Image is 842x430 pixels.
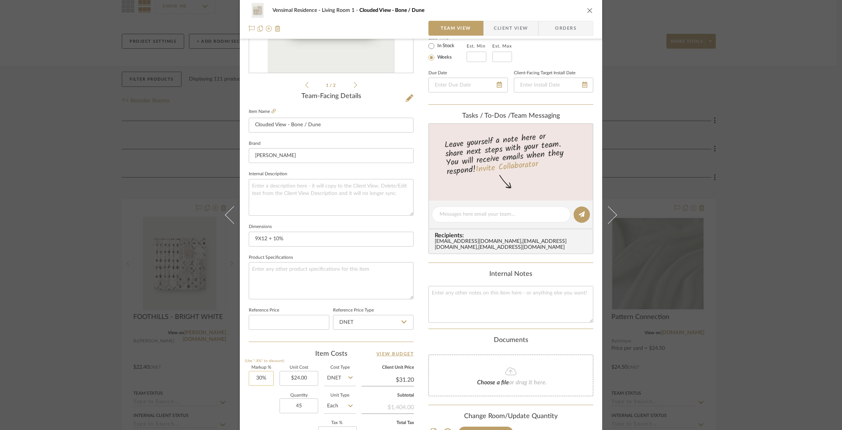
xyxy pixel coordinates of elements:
div: Documents [428,336,593,345]
div: $1,404.00 [362,400,414,413]
div: [EMAIL_ADDRESS][DOMAIN_NAME] , [EMAIL_ADDRESS][DOMAIN_NAME] , [EMAIL_ADDRESS][DOMAIN_NAME] [435,239,590,251]
label: Est. Min [467,43,486,49]
input: Enter Install Date [514,78,593,92]
label: Unit Cost [280,366,318,369]
input: Enter Due Date [428,78,508,92]
label: Tax % [318,421,356,425]
label: Due Date [428,71,447,75]
span: Vensimal Residence [272,8,322,13]
label: Unit Type [324,394,356,397]
div: Internal Notes [428,270,593,278]
span: or drag it here. [509,379,547,385]
input: Enter Item Name [249,118,414,133]
label: Client-Facing Target Install Date [514,71,575,75]
div: team Messaging [428,112,593,120]
label: In Stock [436,43,454,49]
label: Markup % [249,366,274,369]
button: close [587,7,593,14]
label: Product Specifications [249,256,293,260]
label: Subtotal [362,394,414,397]
label: Reference Price Type [333,309,374,312]
label: Est. Max [492,43,512,49]
label: Brand [249,142,261,146]
span: Choose a file [477,379,509,385]
label: Total Tax [362,421,414,425]
span: 2 [333,83,337,88]
a: View Budget [376,349,414,358]
mat-radio-group: Select item type [428,41,467,62]
div: Team-Facing Details [249,92,414,101]
label: Internal Description [249,172,287,176]
div: Change Room/Update Quantity [428,413,593,421]
img: Remove from project [275,26,281,32]
span: Clouded View - Bone / Dune [359,8,424,13]
a: Invite Collaborator [475,158,539,176]
label: Client Unit Price [362,366,414,369]
span: Orders [547,21,585,36]
span: / [330,83,333,88]
span: Client View [494,21,528,36]
input: Enter the dimensions of this item [249,232,414,247]
span: Tasks / To-Dos / [462,113,511,119]
div: Item Costs [249,349,414,358]
label: Cost Type [324,366,356,369]
span: Recipients: [435,232,590,239]
div: Leave yourself a note here or share next steps with your team. You will receive emails when they ... [428,128,594,178]
label: Dimensions [249,225,272,229]
label: Item Name [249,108,276,115]
label: Quantity [280,394,318,397]
span: Team View [441,21,471,36]
input: Enter Brand [249,148,414,163]
span: 1 [326,83,330,88]
span: Living Room 1 [322,8,359,13]
label: Weeks [436,54,452,61]
img: 420f3a36-7d30-4e0c-a536-b3b4034071fe_48x40.jpg [249,3,267,18]
label: Reference Price [249,309,279,312]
